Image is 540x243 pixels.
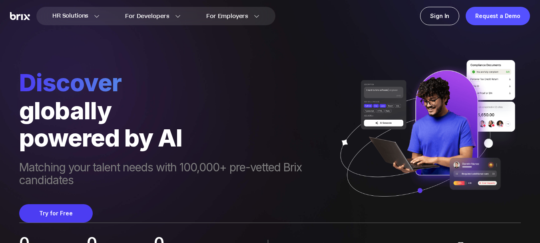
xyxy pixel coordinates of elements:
span: For Developers [125,12,169,20]
span: Matching your talent needs with 100,000+ pre-vetted Brix candidates [19,161,330,188]
a: Request a Demo [466,7,530,25]
span: For Employers [206,12,248,20]
img: ai generate [330,60,521,213]
div: powered by AI [19,124,330,151]
img: Brix Logo [10,12,30,20]
a: Sign In [420,7,459,25]
span: HR Solutions [52,10,88,22]
button: Try for Free [19,204,93,223]
span: Discover [19,68,330,97]
div: globally [19,97,330,124]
